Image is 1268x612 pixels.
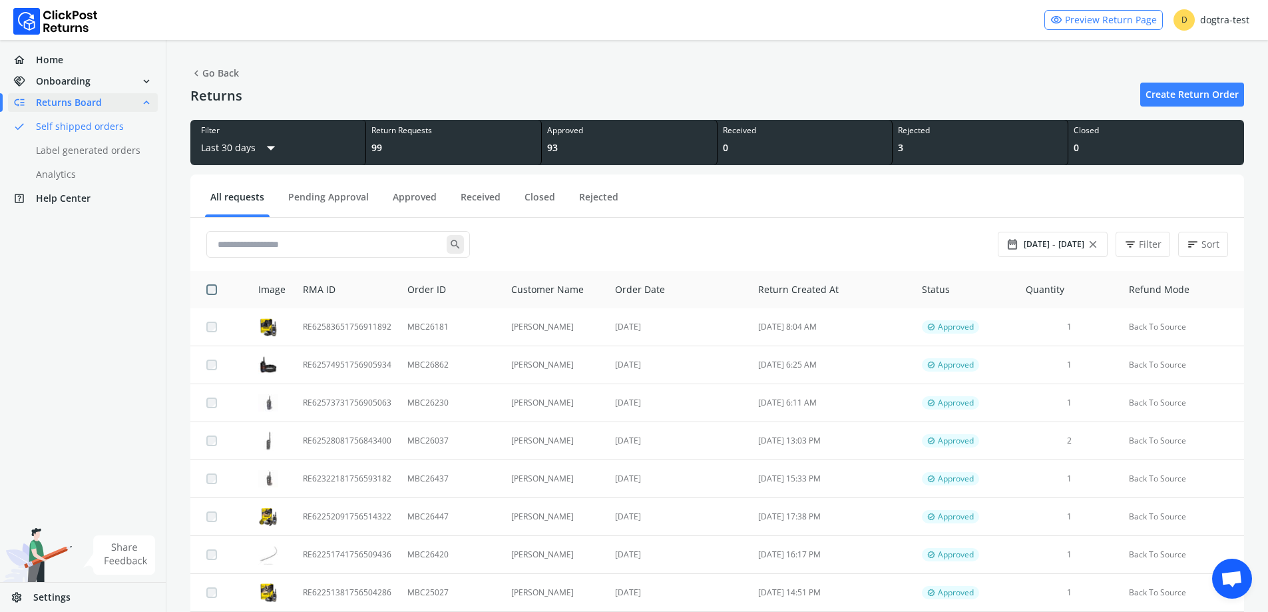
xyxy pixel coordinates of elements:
span: expand_more [140,72,152,91]
td: RE62574951756905934 [295,346,399,384]
img: row_image [258,317,278,337]
td: [DATE] [607,346,750,384]
a: Analytics [8,165,174,184]
div: Closed [1074,125,1239,136]
span: Home [36,53,63,67]
td: [DATE] [607,308,750,346]
td: Back To Source [1121,574,1244,612]
th: Status [914,271,1018,308]
span: Onboarding [36,75,91,88]
a: Approved [387,190,442,214]
td: [PERSON_NAME] [503,422,608,460]
span: settings [11,588,33,607]
td: MBC26437 [399,460,503,498]
img: row_image [258,394,278,412]
span: Approved [938,587,974,598]
th: Customer Name [503,271,608,308]
img: row_image [258,356,278,374]
td: 1 [1018,498,1121,536]
td: MBC26037 [399,422,503,460]
td: 1 [1018,346,1121,384]
th: Quantity [1018,271,1121,308]
td: [PERSON_NAME] [503,574,608,612]
img: row_image [258,545,278,565]
td: RE62251381756504286 [295,574,399,612]
td: [PERSON_NAME] [503,346,608,384]
div: dogtra-test [1173,9,1249,31]
td: [PERSON_NAME] [503,384,608,422]
td: MBC26862 [399,346,503,384]
td: [DATE] [607,536,750,574]
span: Approved [938,511,974,522]
td: [DATE] 6:11 AM [750,384,914,422]
span: verified [927,360,935,370]
span: help_center [13,189,36,208]
td: RE62528081756843400 [295,422,399,460]
th: Image [242,271,295,308]
span: home [13,51,36,69]
span: Approved [938,549,974,560]
div: 0 [1074,141,1239,154]
td: [DATE] 16:17 PM [750,536,914,574]
td: MBC26420 [399,536,503,574]
td: 1 [1018,574,1121,612]
span: visibility [1050,11,1062,29]
div: Received [723,125,887,136]
img: row_image [258,507,278,527]
td: Back To Source [1121,422,1244,460]
td: Back To Source [1121,384,1244,422]
td: [DATE] 8:04 AM [750,308,914,346]
span: close [1087,235,1099,254]
td: [DATE] 14:51 PM [750,574,914,612]
td: RE62252091756514322 [295,498,399,536]
span: Approved [938,436,974,446]
td: MBC26181 [399,308,503,346]
span: handshake [13,72,36,91]
img: Logo [13,8,98,35]
span: verified [927,436,935,446]
td: 1 [1018,460,1121,498]
div: 93 [547,141,712,154]
td: MBC26230 [399,384,503,422]
span: search [447,235,464,254]
td: [DATE] 13:03 PM [750,422,914,460]
td: Back To Source [1121,308,1244,346]
span: verified [927,398,935,408]
th: Return Created At [750,271,914,308]
td: 1 [1018,308,1121,346]
td: [PERSON_NAME] [503,536,608,574]
span: Approved [938,360,974,370]
button: sortSort [1178,232,1228,257]
span: Approved [938,398,974,408]
span: verified [927,587,935,598]
span: date_range [1006,235,1018,254]
div: Approved [547,125,712,136]
span: expand_less [140,93,152,112]
a: Closed [519,190,560,214]
span: Approved [938,322,974,332]
span: arrow_drop_down [261,136,281,160]
div: 99 [371,141,536,154]
span: verified [927,511,935,522]
td: Back To Source [1121,346,1244,384]
span: Help Center [36,192,91,205]
td: [DATE] [607,422,750,460]
div: Rejected [898,125,1062,136]
div: 0 [723,141,887,154]
span: Approved [938,473,974,484]
td: [DATE] [607,574,750,612]
a: Pending Approval [283,190,374,214]
td: RE62251741756509436 [295,536,399,574]
th: Refund Mode [1121,271,1244,308]
span: [DATE] [1058,239,1084,250]
span: Filter [1139,238,1162,251]
td: Back To Source [1121,536,1244,574]
img: share feedback [83,535,156,575]
button: Last 30 daysarrow_drop_down [201,136,281,160]
td: [DATE] 15:33 PM [750,460,914,498]
div: Filter [201,125,355,136]
td: [PERSON_NAME] [503,308,608,346]
td: 1 [1018,536,1121,574]
a: help_centerHelp Center [8,189,158,208]
td: RE62583651756911892 [295,308,399,346]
